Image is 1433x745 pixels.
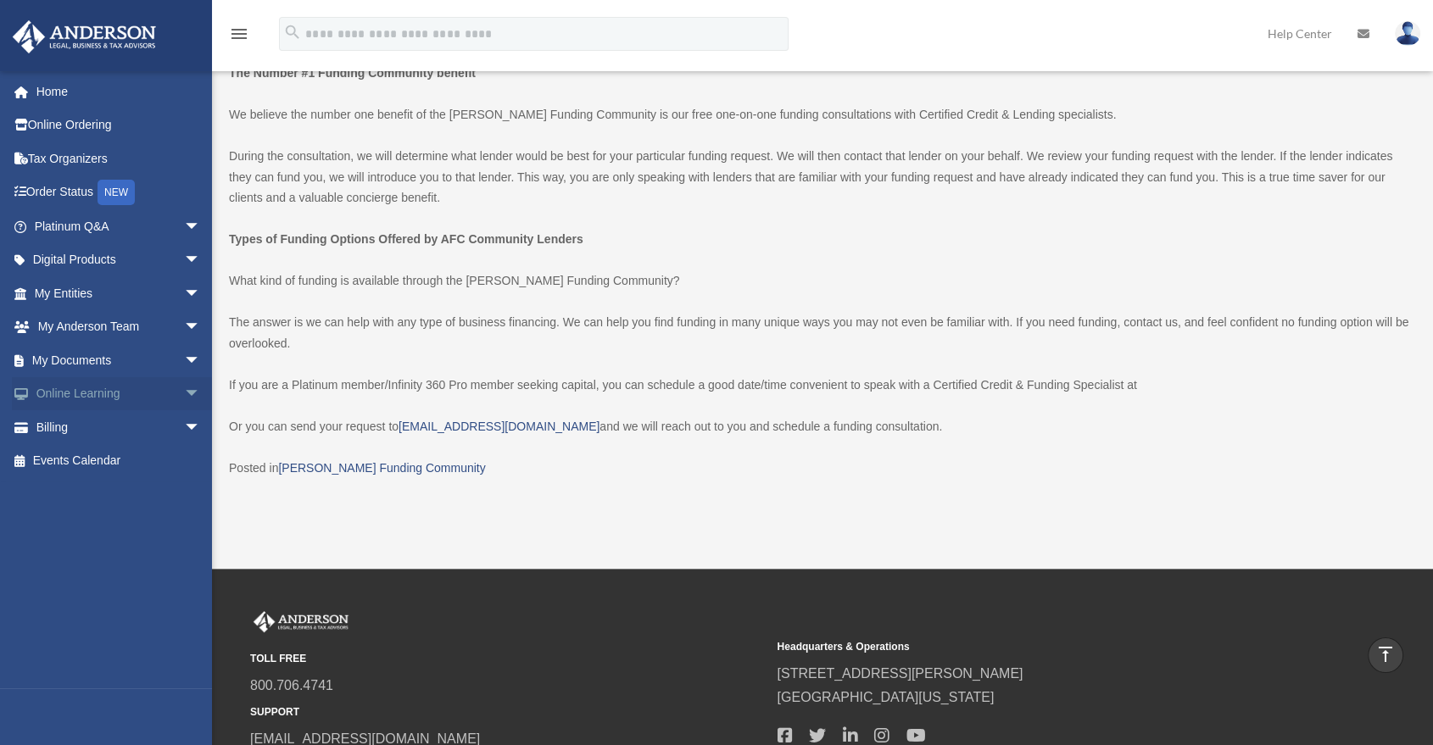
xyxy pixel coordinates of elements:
span: arrow_drop_down [184,276,218,311]
a: My Documentsarrow_drop_down [12,343,226,377]
small: TOLL FREE [250,650,766,668]
a: [GEOGRAPHIC_DATA][US_STATE] [778,690,995,704]
a: Home [12,75,226,108]
p: Or you can send your request to and we will reach out to you and schedule a funding consultation. [229,416,1412,437]
i: search [283,23,302,42]
p: If you are a Platinum member/Infinity 360 Pro member seeking capital, you can schedule a good dat... [229,375,1412,396]
i: vertical_align_top [1375,644,1396,664]
p: What kind of funding is available through the [PERSON_NAME] Funding Community? [229,270,1412,292]
a: [EMAIL_ADDRESS][DOMAIN_NAME] [399,420,599,433]
span: arrow_drop_down [184,343,218,378]
a: Online Learningarrow_drop_down [12,377,226,411]
a: [PERSON_NAME] Funding Community [278,461,485,475]
strong: The Number #1 Funding Community benefit [229,66,476,80]
a: 800.706.4741 [250,678,333,692]
a: Events Calendar [12,444,226,478]
span: Posted in [229,458,1412,479]
p: We believe the number one benefit of the [PERSON_NAME] Funding Community is our free one-on-one f... [229,104,1412,125]
strong: Types of Funding Options Offered by AFC Community Lenders [229,232,583,246]
img: Anderson Advisors Platinum Portal [8,20,161,53]
a: menu [229,30,249,44]
p: During the consultation, we will determine what lender would be best for your particular funding ... [229,146,1412,208]
a: Digital Productsarrow_drop_down [12,243,226,277]
span: arrow_drop_down [184,209,218,244]
a: My Entitiesarrow_drop_down [12,276,226,310]
img: Anderson Advisors Platinum Portal [250,611,352,633]
a: Billingarrow_drop_down [12,410,226,444]
a: Order StatusNEW [12,175,226,210]
a: [STREET_ADDRESS][PERSON_NAME] [778,666,1023,681]
a: Tax Organizers [12,142,226,175]
p: The answer is we can help with any type of business financing. We can help you find funding in ma... [229,312,1412,353]
a: Platinum Q&Aarrow_drop_down [12,209,226,243]
a: Online Ordering [12,108,226,142]
div: NEW [98,180,135,205]
a: My Anderson Teamarrow_drop_down [12,310,226,344]
a: vertical_align_top [1368,637,1403,673]
small: SUPPORT [250,703,766,721]
span: arrow_drop_down [184,410,218,445]
span: arrow_drop_down [184,243,218,278]
small: Headquarters & Operations [778,638,1293,656]
span: arrow_drop_down [184,377,218,412]
span: arrow_drop_down [184,310,218,345]
img: User Pic [1395,21,1420,46]
i: menu [229,24,249,44]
